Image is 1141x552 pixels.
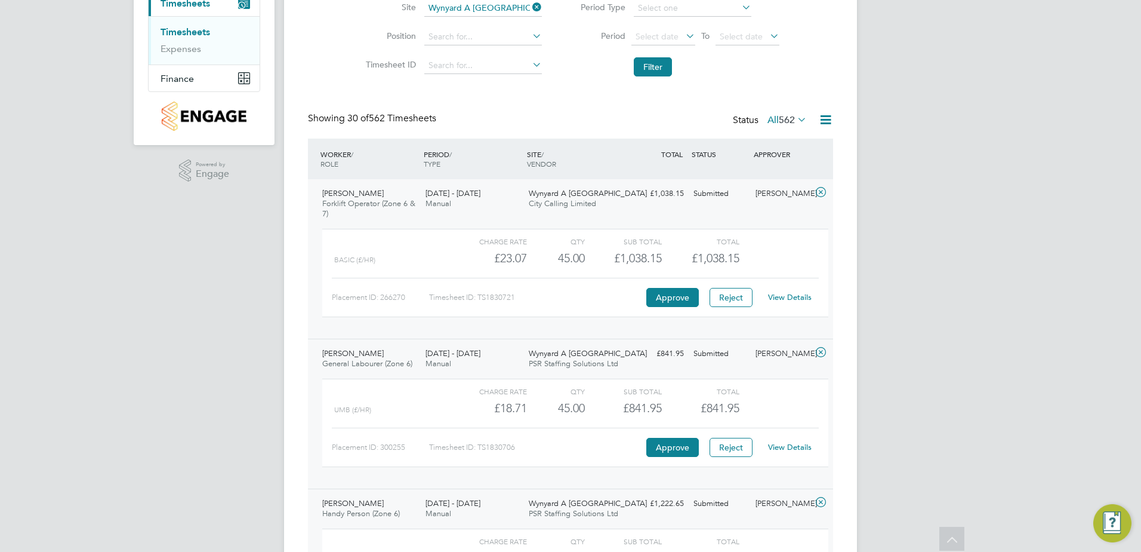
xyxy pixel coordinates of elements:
[692,251,739,265] span: £1,038.15
[627,344,689,364] div: £841.95
[751,143,813,165] div: APPROVER
[768,292,812,302] a: View Details
[332,288,429,307] div: Placement ID: 266270
[751,184,813,204] div: [PERSON_NAME]
[634,57,672,76] button: Filter
[572,30,625,41] label: Period
[646,438,699,457] button: Approve
[636,31,679,42] span: Select date
[334,406,371,414] span: UMB (£/HR)
[527,234,585,249] div: QTY
[527,534,585,548] div: QTY
[424,57,542,74] input: Search for...
[450,234,527,249] div: Charge rate
[572,2,625,13] label: Period Type
[698,28,713,44] span: To
[529,348,647,358] span: Wynyard A [GEOGRAPHIC_DATA]
[449,149,452,159] span: /
[529,498,647,508] span: Wynyard A [GEOGRAPHIC_DATA]
[322,508,400,519] span: Handy Person (Zone 6)
[425,498,480,508] span: [DATE] - [DATE]
[662,534,739,548] div: Total
[322,198,415,219] span: Forklift Operator (Zone 6 & 7)
[627,494,689,514] div: £1,222.65
[161,26,210,38] a: Timesheets
[768,442,812,452] a: View Details
[524,143,627,174] div: SITE
[149,16,260,65] div: Timesheets
[347,112,436,124] span: 562 Timesheets
[308,112,439,125] div: Showing
[332,438,429,457] div: Placement ID: 300255
[351,149,353,159] span: /
[362,59,416,70] label: Timesheet ID
[429,288,643,307] div: Timesheet ID: TS1830721
[425,198,451,208] span: Manual
[450,384,527,398] div: Charge rate
[527,159,556,168] span: VENDOR
[701,401,739,415] span: £841.95
[196,169,229,179] span: Engage
[779,114,795,126] span: 562
[646,288,699,307] button: Approve
[662,234,739,249] div: Total
[529,508,618,519] span: PSR Staffing Solutions Ltd
[627,184,689,204] div: £1,038.15
[162,102,246,131] img: countryside-properties-logo-retina.png
[148,102,260,131] a: Go to home page
[527,249,585,268] div: 45.00
[529,198,596,208] span: City Calling Limited
[347,112,369,124] span: 30 of
[527,384,585,398] div: QTY
[529,188,647,198] span: Wynyard A [GEOGRAPHIC_DATA]
[585,234,662,249] div: Sub Total
[424,29,542,45] input: Search for...
[585,384,662,398] div: Sub Total
[322,348,384,358] span: [PERSON_NAME]
[661,149,683,159] span: TOTAL
[322,498,384,508] span: [PERSON_NAME]
[541,149,544,159] span: /
[527,398,585,418] div: 45.00
[334,256,375,264] span: Basic (£/HR)
[751,494,813,514] div: [PERSON_NAME]
[421,143,524,174] div: PERIOD
[720,31,763,42] span: Select date
[529,358,618,369] span: PSR Staffing Solutions Ltd
[429,438,643,457] div: Timesheet ID: TS1830706
[322,358,412,369] span: General Labourer (Zone 6)
[320,159,338,168] span: ROLE
[689,494,751,514] div: Submitted
[450,249,527,268] div: £23.07
[362,2,416,13] label: Site
[662,384,739,398] div: Total
[710,438,753,457] button: Reject
[689,184,751,204] div: Submitted
[585,249,662,268] div: £1,038.15
[751,344,813,364] div: [PERSON_NAME]
[424,159,440,168] span: TYPE
[710,288,753,307] button: Reject
[425,188,480,198] span: [DATE] - [DATE]
[425,508,451,519] span: Manual
[362,30,416,41] label: Position
[767,114,807,126] label: All
[149,65,260,91] button: Finance
[585,534,662,548] div: Sub Total
[179,160,230,182] a: Powered byEngage
[425,348,480,358] span: [DATE] - [DATE]
[689,143,751,165] div: STATUS
[733,112,809,129] div: Status
[317,143,421,174] div: WORKER
[161,43,201,54] a: Expenses
[450,398,527,418] div: £18.71
[196,160,229,170] span: Powered by
[425,358,451,369] span: Manual
[322,188,384,198] span: [PERSON_NAME]
[585,398,662,418] div: £841.95
[161,73,194,84] span: Finance
[689,344,751,364] div: Submitted
[450,534,527,548] div: Charge rate
[1093,504,1131,542] button: Engage Resource Center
